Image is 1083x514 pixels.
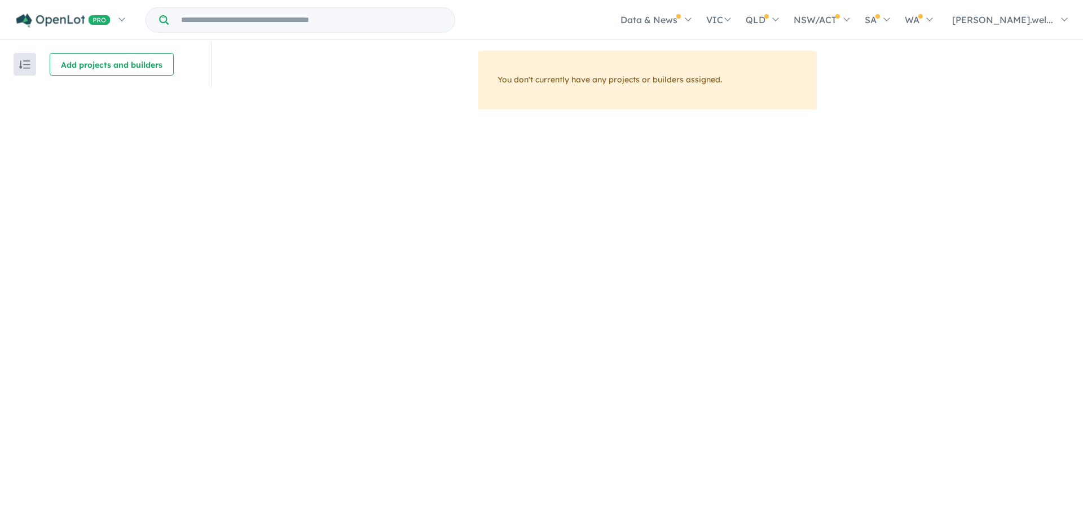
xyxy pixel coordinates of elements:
div: You don't currently have any projects or builders assigned. [478,51,817,109]
img: Openlot PRO Logo White [16,14,111,28]
img: sort.svg [19,60,30,69]
input: Try estate name, suburb, builder or developer [171,8,452,32]
span: [PERSON_NAME].wel... [952,14,1053,25]
button: Add projects and builders [50,53,174,76]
